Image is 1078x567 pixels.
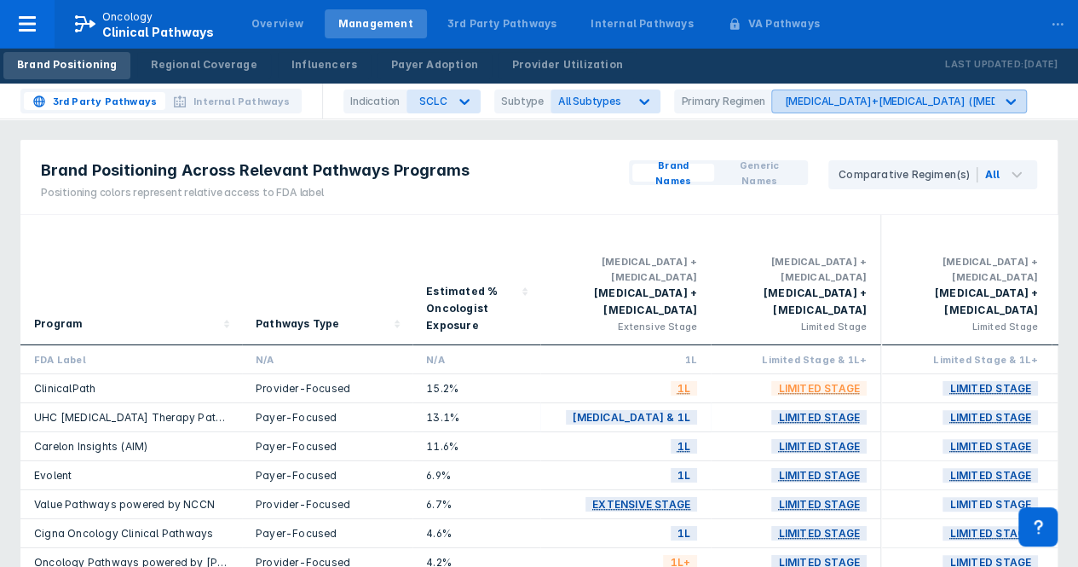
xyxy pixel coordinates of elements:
span: [MEDICAL_DATA] & 1L [566,408,697,427]
div: Provider Utilization [512,57,623,72]
div: Extensive Stage [554,319,697,334]
div: ... [1041,3,1075,38]
div: SCLC [419,95,447,107]
div: Limited Stage [895,319,1038,334]
div: Contact Support [1018,507,1058,547]
div: [MEDICAL_DATA] + [MEDICAL_DATA] [895,285,1038,319]
div: Payer-Focused [256,468,399,483]
button: Internal Pathways [165,92,298,110]
span: Limited Stage [771,524,867,543]
div: 13.1% [426,410,527,425]
span: Clinical Pathways [102,25,214,39]
div: 6.9% [426,468,527,483]
div: Primary Regimen [674,90,771,113]
div: Influencers [291,57,357,72]
div: Payer-Focused [256,410,399,425]
div: Internal Pathways [591,16,693,32]
a: Influencers [278,52,371,79]
span: Extensive Stage [585,495,697,514]
span: All Subtypes [558,95,621,107]
button: Brand Names [632,164,714,182]
span: Limited Stage [943,466,1038,485]
span: Limited Stage [943,408,1038,427]
div: Pathways Type [256,315,340,333]
span: 3rd Party Pathways [53,94,158,109]
span: Limited Stage [943,495,1038,514]
div: Program [34,315,83,333]
div: Overview [251,16,304,32]
div: Provider-Focused [256,497,399,512]
p: [DATE] [1023,56,1058,73]
div: Management [338,16,413,32]
div: Provider-Focused [256,381,399,396]
div: Limited Stage & 1L+ [895,352,1038,367]
span: 1L [671,437,697,456]
div: 6.7% [426,497,527,512]
span: Brand Positioning Across Relevant Pathways Programs [41,160,470,181]
div: 3rd Party Pathways [447,16,557,32]
div: Payer-Focused [256,526,399,541]
div: Payer-Focused [256,439,399,454]
div: FDA Label [34,352,228,367]
div: Positioning colors represent relative access to FDA label [41,185,470,200]
span: Limited Stage [771,379,867,398]
div: Sort [20,215,242,345]
span: Limited Stage [771,437,867,456]
a: Value Pathways powered by NCCN [34,498,215,511]
div: All [984,167,1000,182]
span: Limited Stage [943,437,1038,456]
a: Regional Coverage [137,52,270,79]
div: Limited Stage & 1L+ [724,352,867,367]
div: 15.2% [426,381,527,396]
span: 1L [671,466,697,485]
span: 1L [671,524,697,543]
span: Generic Names [721,158,798,188]
span: Internal Pathways [193,94,290,109]
div: 11.6% [426,439,527,454]
div: N/A [426,352,527,367]
div: VA Pathways [748,16,820,32]
div: [MEDICAL_DATA] + [MEDICAL_DATA] [895,254,1038,285]
div: [MEDICAL_DATA] + [MEDICAL_DATA] [554,254,697,285]
p: Oncology [102,9,153,25]
div: [MEDICAL_DATA] + [MEDICAL_DATA] [724,285,867,319]
a: Evolent [34,469,72,482]
div: Indication [343,90,406,113]
a: Internal Pathways [577,9,706,38]
a: Management [325,9,427,38]
a: Carelon Insights (AIM) [34,440,147,453]
span: Limited Stage [943,379,1038,398]
a: Brand Positioning [3,52,130,79]
button: Generic Names [714,164,804,182]
a: Provider Utilization [499,52,637,79]
a: 3rd Party Pathways [434,9,571,38]
div: Brand Positioning [17,57,117,72]
a: Payer Adoption [378,52,492,79]
a: Overview [238,9,318,38]
a: ClinicalPath [34,382,95,395]
span: Limited Stage [771,495,867,514]
div: 1L [554,352,697,367]
div: Sort [242,215,412,345]
span: Limited Stage [943,524,1038,543]
span: Limited Stage [771,466,867,485]
div: Regional Coverage [151,57,257,72]
p: Last Updated: [945,56,1023,73]
div: [MEDICAL_DATA] + [MEDICAL_DATA] [554,285,697,319]
div: Subtype [494,90,551,113]
div: [MEDICAL_DATA] + [MEDICAL_DATA] [724,254,867,285]
span: Brand Names [639,158,707,188]
button: 3rd Party Pathways [24,92,165,110]
span: 1L [671,379,697,398]
a: UHC [MEDICAL_DATA] Therapy Pathways [34,411,250,424]
div: Estimated % Oncologist Exposure [426,283,516,334]
div: N/A [256,352,399,367]
div: Limited Stage [724,319,867,334]
span: Limited Stage [771,408,867,427]
div: Comparative Regimen(s) [839,167,977,182]
div: 4.6% [426,526,527,541]
div: Sort [412,215,540,345]
a: Cigna Oncology Clinical Pathways [34,527,213,540]
div: Payer Adoption [391,57,478,72]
